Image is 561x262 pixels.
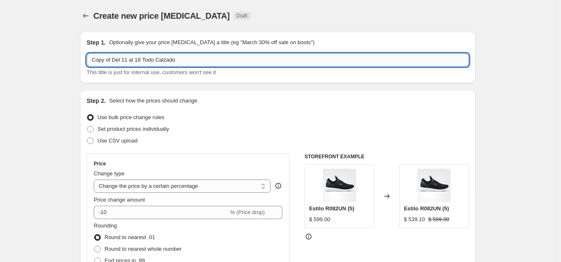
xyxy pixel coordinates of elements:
[97,114,164,120] span: Use bulk price change rules
[309,205,354,212] span: Estilo R082UN (5)
[237,12,247,19] span: Draft
[93,11,230,20] span: Create new price [MEDICAL_DATA]
[97,126,169,132] span: Set product prices individually
[109,38,314,47] p: Optionally give your price [MEDICAL_DATA] a title (eg "March 30% off sale on boots")
[87,53,469,67] input: 30% off holiday sale
[94,206,228,219] input: -15
[87,69,216,75] span: This title is just for internal use, customers won't see it
[309,215,330,224] div: $ 599.00
[404,215,425,224] div: $ 539.10
[323,169,356,202] img: R082UN-EXTERNO_80x.jpg
[97,137,137,144] span: Use CSV upload
[304,153,469,160] h6: STOREFRONT EXAMPLE
[417,169,451,202] img: R082UN-EXTERNO_80x.jpg
[404,205,449,212] span: Estilo R082UN (5)
[94,197,145,203] span: Price change amount
[80,10,92,22] button: Price change jobs
[94,170,125,177] span: Change type
[105,234,155,240] span: Round to nearest .01
[109,97,197,105] p: Select how the prices should change
[428,215,449,224] strike: $ 599.00
[105,246,182,252] span: Round to nearest whole number
[94,222,117,229] span: Rounding
[274,182,282,190] div: help
[94,160,106,167] h3: Price
[87,38,106,47] h2: Step 1.
[230,209,264,215] span: % (Price drop)
[87,97,106,105] h2: Step 2.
